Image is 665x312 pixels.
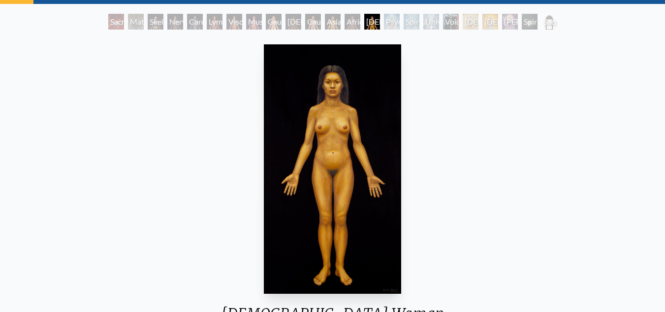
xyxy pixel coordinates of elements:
div: African Man [345,14,360,30]
div: Caucasian Woman [266,14,282,30]
div: Lymphatic System [207,14,222,30]
div: Caucasian Man [305,14,321,30]
div: Muscle System [246,14,262,30]
div: Spiritual Energy System [404,14,419,30]
div: Sacred Mirrors Room, [GEOGRAPHIC_DATA] [108,14,124,30]
div: Universal Mind Lattice [423,14,439,30]
div: Nervous System [167,14,183,30]
div: [DEMOGRAPHIC_DATA] Woman [364,14,380,30]
div: Spiritual World [522,14,538,30]
div: Cardiovascular System [187,14,203,30]
div: Skeletal System [148,14,163,30]
div: Material World [128,14,144,30]
div: Viscera [226,14,242,30]
div: [PERSON_NAME] [502,14,518,30]
img: 13-Asian-Woman-1981-Alex-Grey-watermarked.jpg [264,44,401,294]
div: [DEMOGRAPHIC_DATA] [463,14,478,30]
div: Void Clear Light [443,14,459,30]
div: Psychic Energy System [384,14,400,30]
div: [DEMOGRAPHIC_DATA] Woman [285,14,301,30]
div: Sacred Mirrors Frame [541,14,557,30]
div: Asian Man [325,14,341,30]
div: [DEMOGRAPHIC_DATA] [482,14,498,30]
